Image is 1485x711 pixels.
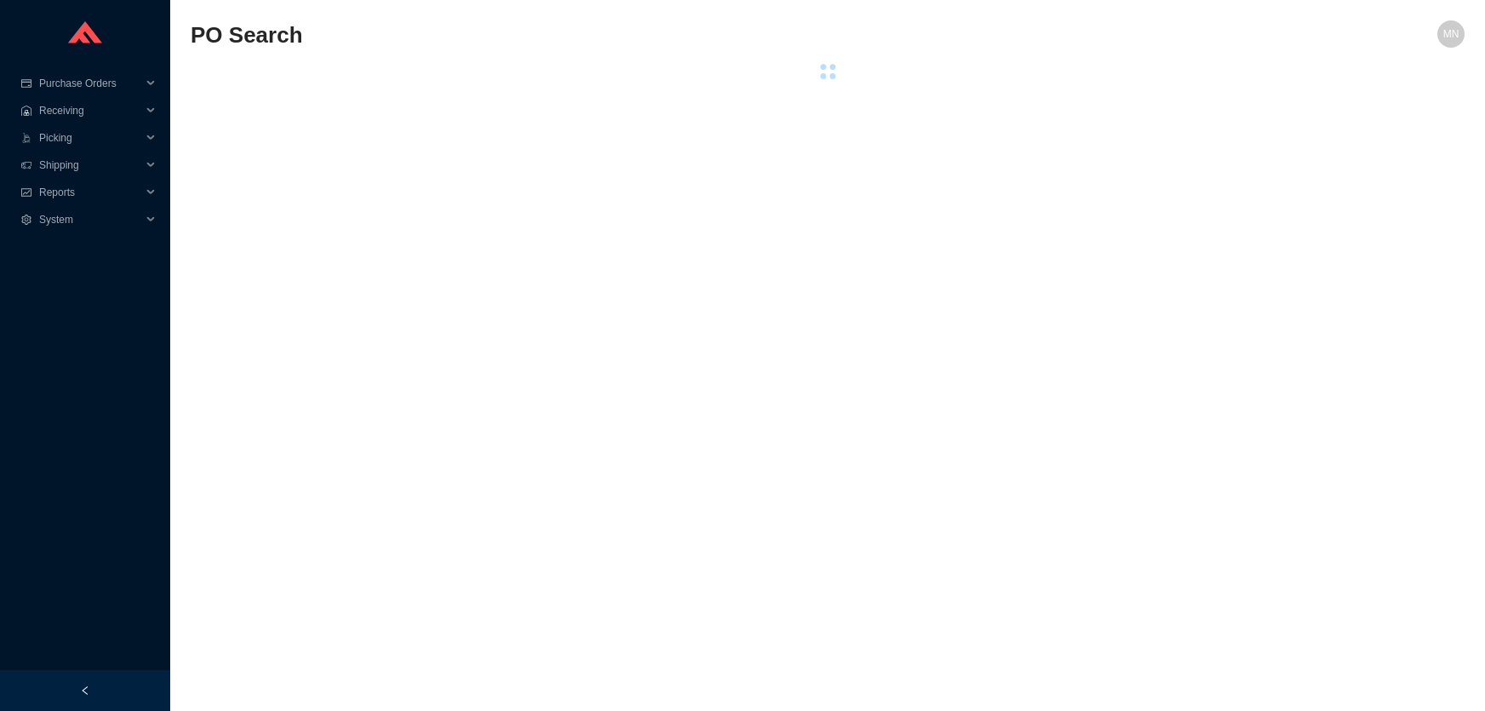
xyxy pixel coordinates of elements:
[20,78,32,89] span: credit-card
[20,187,32,198] span: fund
[20,215,32,225] span: setting
[39,206,141,233] span: System
[1443,20,1459,48] span: MN
[39,70,141,97] span: Purchase Orders
[39,179,141,206] span: Reports
[39,97,141,124] span: Receiving
[80,685,90,696] span: left
[191,20,1146,50] h2: PO Search
[39,124,141,152] span: Picking
[39,152,141,179] span: Shipping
